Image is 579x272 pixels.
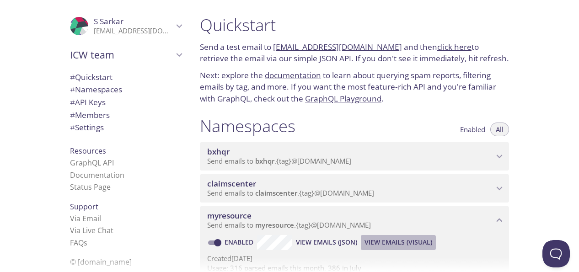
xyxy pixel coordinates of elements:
[63,43,189,67] div: ICW team
[255,156,274,165] span: bxhqr
[223,238,257,246] a: Enabled
[200,116,295,136] h1: Namespaces
[70,122,75,133] span: #
[63,121,189,134] div: Team Settings
[490,123,509,136] button: All
[63,71,189,84] div: Quickstart
[70,202,98,212] span: Support
[200,174,509,203] div: claimscenter namespace
[70,84,122,95] span: Namespaces
[70,170,124,180] a: Documentation
[70,158,114,168] a: GraphQL API
[207,254,502,263] p: Created [DATE]
[437,42,472,52] a: click here
[70,238,87,248] a: FAQ
[455,123,491,136] button: Enabled
[361,235,436,250] button: View Emails (Visual)
[292,235,361,250] button: View Emails (JSON)
[63,109,189,122] div: Members
[63,11,189,41] div: S Sarkar
[84,238,87,248] span: s
[200,206,509,235] div: myresource namespace
[70,48,173,61] span: ICW team
[305,93,381,104] a: GraphQL Playground
[207,210,252,221] span: myresource
[273,42,402,52] a: [EMAIL_ADDRESS][DOMAIN_NAME]
[70,122,104,133] span: Settings
[542,240,570,267] iframe: Help Scout Beacon - Open
[63,83,189,96] div: Namespaces
[94,16,123,27] span: S Sarkar
[70,225,113,235] a: Via Live Chat
[207,188,374,197] span: Send emails to . {tag} @[DOMAIN_NAME]
[200,142,509,171] div: bxhqr namespace
[70,72,113,82] span: Quickstart
[200,41,509,64] p: Send a test email to and then to retrieve the email via our simple JSON API. If you don't see it ...
[296,237,357,248] span: View Emails (JSON)
[70,84,75,95] span: #
[255,188,297,197] span: claimscenter
[207,220,371,229] span: Send emails to . {tag} @[DOMAIN_NAME]
[207,156,351,165] span: Send emails to . {tag} @[DOMAIN_NAME]
[70,72,75,82] span: #
[70,110,75,120] span: #
[70,97,75,107] span: #
[200,15,509,35] h1: Quickstart
[265,70,321,80] a: documentation
[70,182,111,192] a: Status Page
[365,237,432,248] span: View Emails (Visual)
[70,213,101,224] a: Via Email
[94,27,173,36] p: [EMAIL_ADDRESS][DOMAIN_NAME]
[70,146,106,156] span: Resources
[255,220,294,229] span: myresource
[63,96,189,109] div: API Keys
[70,97,106,107] span: API Keys
[70,110,110,120] span: Members
[207,146,230,157] span: bxhqr
[207,178,256,189] span: claimscenter
[200,69,509,105] p: Next: explore the to learn about querying spam reports, filtering emails by tag, and more. If you...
